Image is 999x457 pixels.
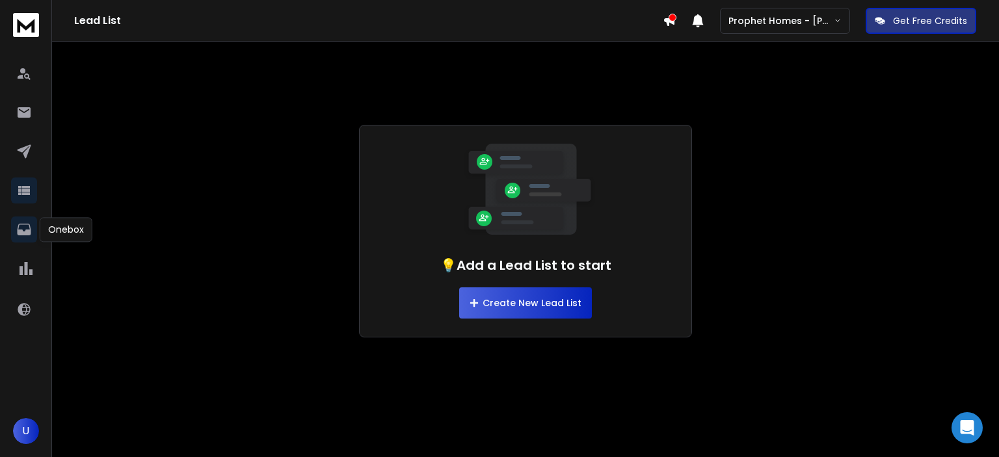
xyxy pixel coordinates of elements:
button: Create New Lead List [459,287,592,319]
h1: Lead List [74,13,663,29]
p: Get Free Credits [893,14,967,27]
button: Get Free Credits [866,8,976,34]
button: U [13,418,39,444]
div: Open Intercom Messenger [952,412,983,443]
p: Prophet Homes - [PERSON_NAME] [728,14,834,27]
h1: 💡Add a Lead List to start [440,256,611,274]
img: logo [13,13,39,37]
div: Onebox [40,217,92,242]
